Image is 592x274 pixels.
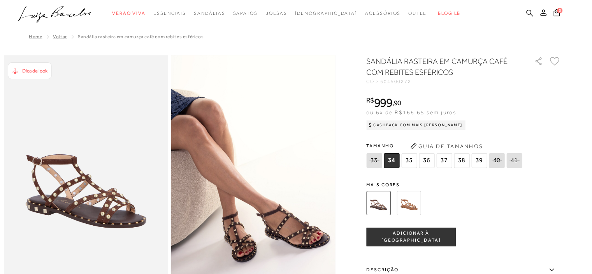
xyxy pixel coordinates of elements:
i: R$ [366,97,374,104]
a: BLOG LB [438,6,460,21]
span: Dica de look [22,68,47,74]
a: categoryNavScreenReaderText [112,6,146,21]
a: noSubCategoriesText [295,6,357,21]
span: 41 [506,153,522,168]
span: [DEMOGRAPHIC_DATA] [295,11,357,16]
span: Outlet [408,11,430,16]
div: Cashback com Mais [PERSON_NAME] [366,120,466,130]
span: Sandálias [194,11,225,16]
a: categoryNavScreenReaderText [194,6,225,21]
span: 999 [374,95,392,110]
span: 40 [489,153,504,168]
button: Guia de Tamanhos [408,140,485,152]
button: ADICIONAR À [GEOGRAPHIC_DATA] [366,228,456,246]
i: , [392,99,401,106]
a: categoryNavScreenReaderText [265,6,287,21]
img: SANDÁLIA RASTEIRA EM CAMURÇA CARAMELO COM REBITES ESFÉRICOS [397,191,421,215]
span: 604500272 [380,79,411,84]
span: 36 [419,153,434,168]
span: Essenciais [153,11,186,16]
span: ou 6x de R$166,65 sem juros [366,109,456,115]
span: SANDÁLIA RASTEIRA EM CAMURÇA CAFÉ COM REBITES ESFÉRICOS [78,34,204,39]
span: Verão Viva [112,11,146,16]
span: 33 [366,153,382,168]
span: 34 [384,153,399,168]
span: ADICIONAR À [GEOGRAPHIC_DATA] [367,230,455,244]
a: categoryNavScreenReaderText [153,6,186,21]
span: 35 [401,153,417,168]
span: Sapatos [233,11,257,16]
span: 37 [436,153,452,168]
span: BLOG LB [438,11,460,16]
a: categoryNavScreenReaderText [365,6,401,21]
span: Tamanho [366,140,524,152]
a: Home [29,34,42,39]
a: Voltar [53,34,67,39]
span: 0 [557,8,562,13]
span: Bolsas [265,11,287,16]
img: SANDÁLIA RASTEIRA EM CAMURÇA CAFÉ COM REBITES ESFÉRICOS [366,191,390,215]
h1: SANDÁLIA RASTEIRA EM CAMURÇA CAFÉ COM REBITES ESFÉRICOS [366,56,512,78]
span: 39 [471,153,487,168]
button: 0 [551,9,562,19]
span: Acessórios [365,11,401,16]
div: CÓD: [366,79,522,84]
a: categoryNavScreenReaderText [408,6,430,21]
span: 90 [394,99,401,107]
span: 38 [454,153,469,168]
a: categoryNavScreenReaderText [233,6,257,21]
span: Mais cores [366,182,561,187]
